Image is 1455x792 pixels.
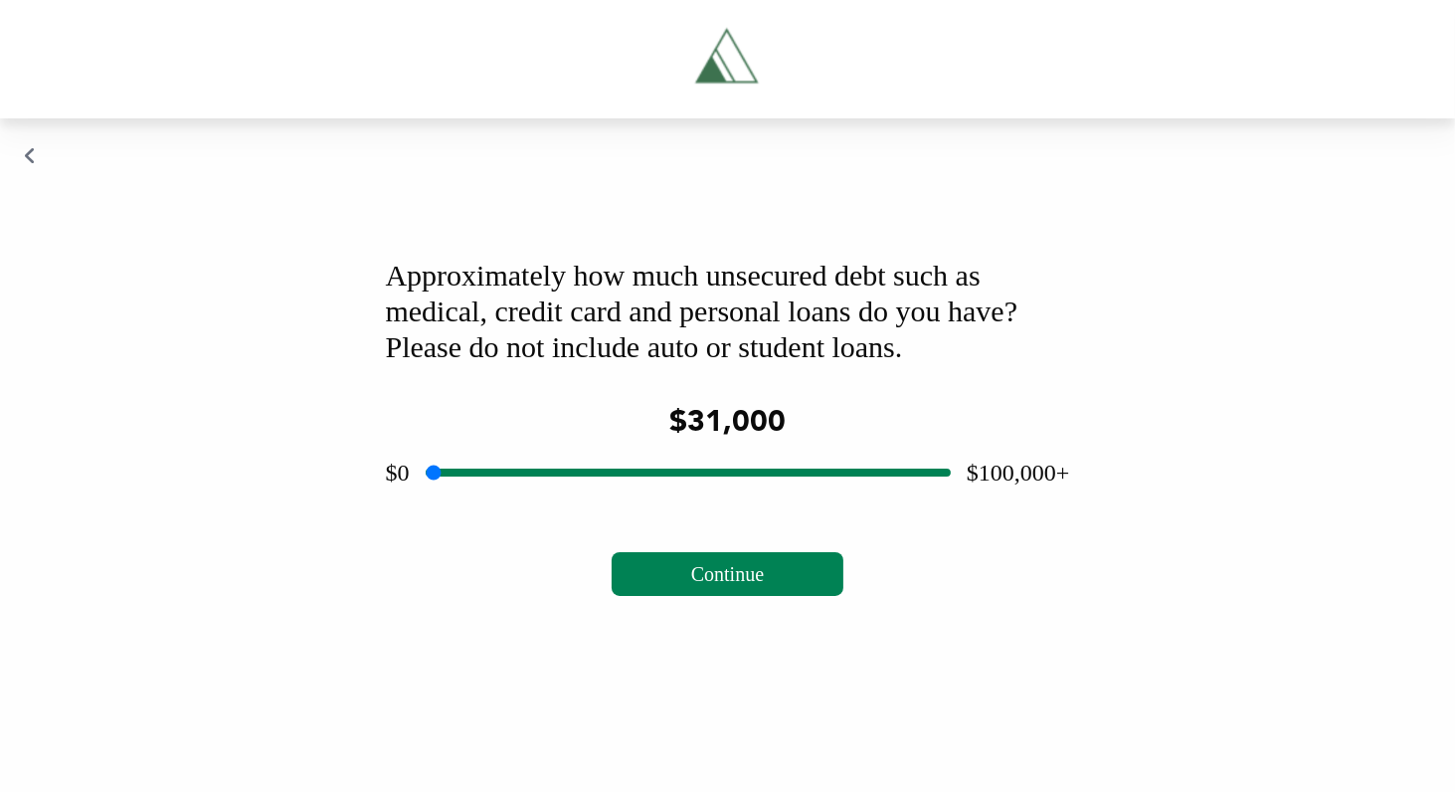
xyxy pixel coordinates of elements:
[683,16,772,102] img: Tryascend.com
[386,258,1070,365] div: Approximately how much unsecured debt such as medical, credit card and personal loans do you have...
[595,16,861,102] a: Tryascend.com
[967,460,1070,486] span: $100,000+
[669,408,786,438] span: $31,000
[386,460,410,486] span: $0
[612,552,843,596] button: Continue
[691,563,764,585] span: Continue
